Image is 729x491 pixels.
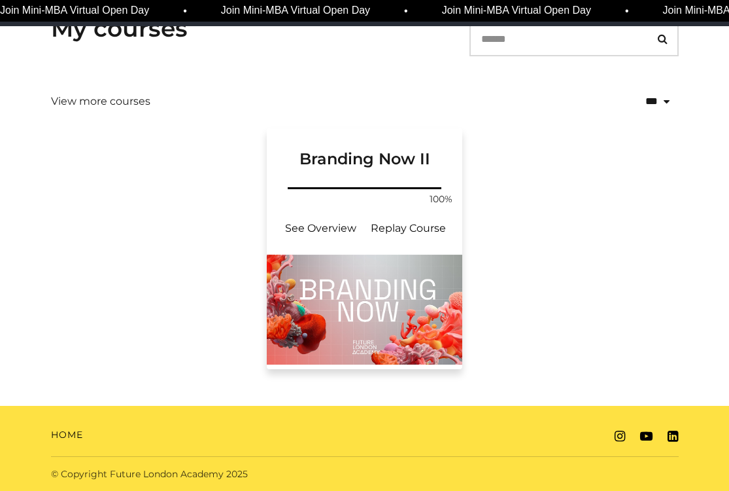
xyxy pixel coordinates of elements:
a: Branding Now II: See Overview [277,213,364,244]
a: Branding Now II [267,128,462,185]
a: Branding Now II: Resume Course [365,213,452,244]
span: 100% [426,192,457,206]
a: Home [51,428,83,442]
h3: My courses [51,14,188,43]
select: status [588,84,679,118]
h3: Branding Now II [282,128,447,169]
span: • [404,3,408,19]
span: • [625,3,629,19]
div: © Copyright Future London Academy 2025 [41,467,365,481]
a: View more courses [51,94,150,109]
span: • [183,3,187,19]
